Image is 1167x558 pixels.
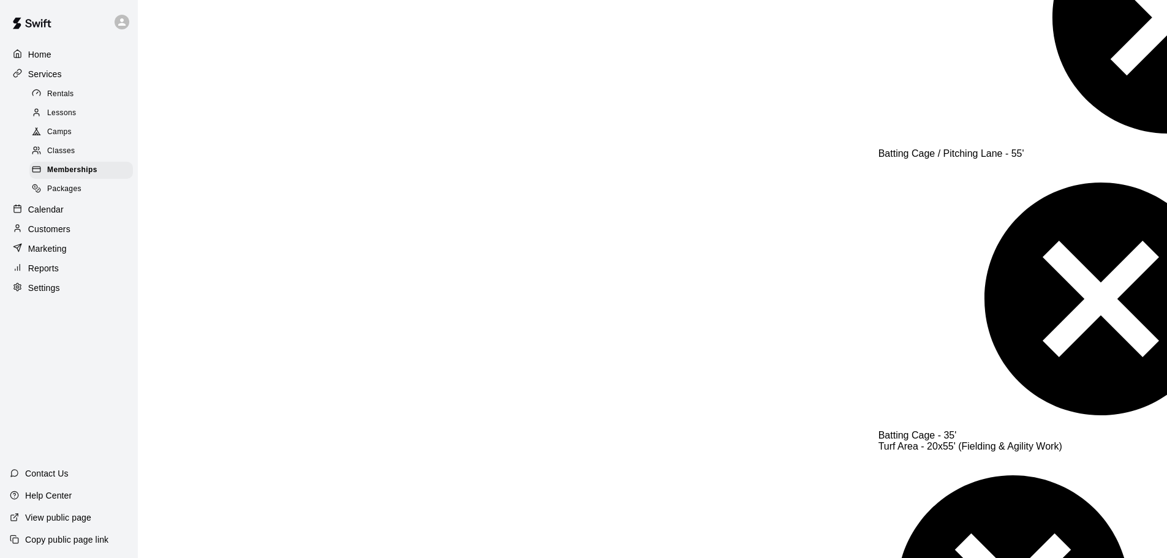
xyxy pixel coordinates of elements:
[10,65,128,83] a: Services
[874,430,962,440] span: Batting Cage - 35'
[10,220,128,238] a: Customers
[10,279,128,297] a: Settings
[25,511,91,524] p: View public page
[29,180,138,199] a: Packages
[29,123,138,142] a: Camps
[47,88,74,100] span: Rentals
[874,441,1067,451] span: Turf Area - 20x55' (Fielding & Agility Work)
[28,203,64,216] p: Calendar
[874,148,1029,159] span: Batting Cage / Pitching Lane - 55'
[29,142,138,161] a: Classes
[28,262,59,274] p: Reports
[47,126,72,138] span: Camps
[28,68,62,80] p: Services
[10,45,128,64] a: Home
[29,105,133,122] div: Lessons
[10,239,128,258] a: Marketing
[29,104,138,123] a: Lessons
[10,259,128,277] a: Reports
[29,162,133,179] div: Memberships
[25,467,69,480] p: Contact Us
[29,85,138,104] a: Rentals
[28,243,67,255] p: Marketing
[28,223,70,235] p: Customers
[47,145,75,157] span: Classes
[28,48,51,61] p: Home
[25,489,72,502] p: Help Center
[47,164,97,176] span: Memberships
[29,143,133,160] div: Classes
[28,282,60,294] p: Settings
[25,533,108,546] p: Copy public page link
[47,107,77,119] span: Lessons
[29,86,133,103] div: Rentals
[29,181,133,198] div: Packages
[29,161,138,180] a: Memberships
[10,200,128,219] a: Calendar
[29,124,133,141] div: Camps
[47,183,81,195] span: Packages
[874,159,1152,440] div: Batting Cage - 35'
